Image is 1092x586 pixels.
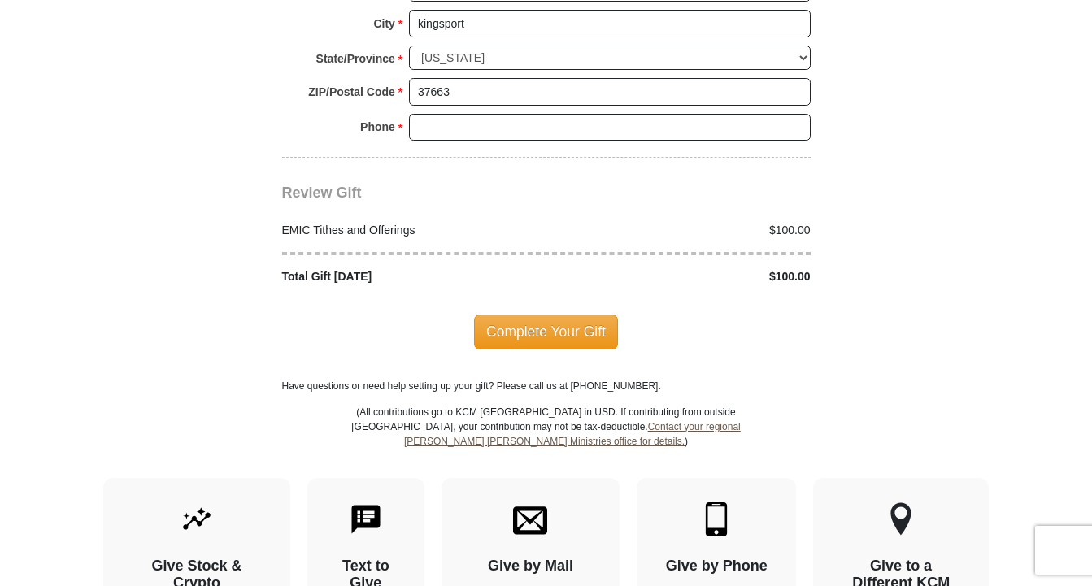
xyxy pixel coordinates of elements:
strong: Phone [360,115,395,138]
img: text-to-give.svg [349,502,383,536]
p: Have questions or need help setting up your gift? Please call us at [PHONE_NUMBER]. [282,379,811,393]
h4: Give by Phone [665,558,768,575]
a: Contact your regional [PERSON_NAME] [PERSON_NAME] Ministries office for details. [404,421,741,447]
strong: ZIP/Postal Code [308,80,395,103]
span: Complete Your Gift [474,315,618,349]
strong: City [373,12,394,35]
div: Total Gift [DATE] [273,268,546,285]
div: EMIC Tithes and Offerings [273,222,546,239]
img: mobile.svg [699,502,733,536]
img: other-region [890,502,912,536]
img: envelope.svg [513,502,547,536]
img: give-by-stock.svg [180,502,214,536]
div: $100.00 [546,222,820,239]
span: Review Gift [282,184,362,201]
strong: State/Province [316,47,395,70]
div: $100.00 [546,268,820,285]
h4: Give by Mail [470,558,592,575]
p: (All contributions go to KCM [GEOGRAPHIC_DATA] in USD. If contributing from outside [GEOGRAPHIC_D... [351,405,742,478]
